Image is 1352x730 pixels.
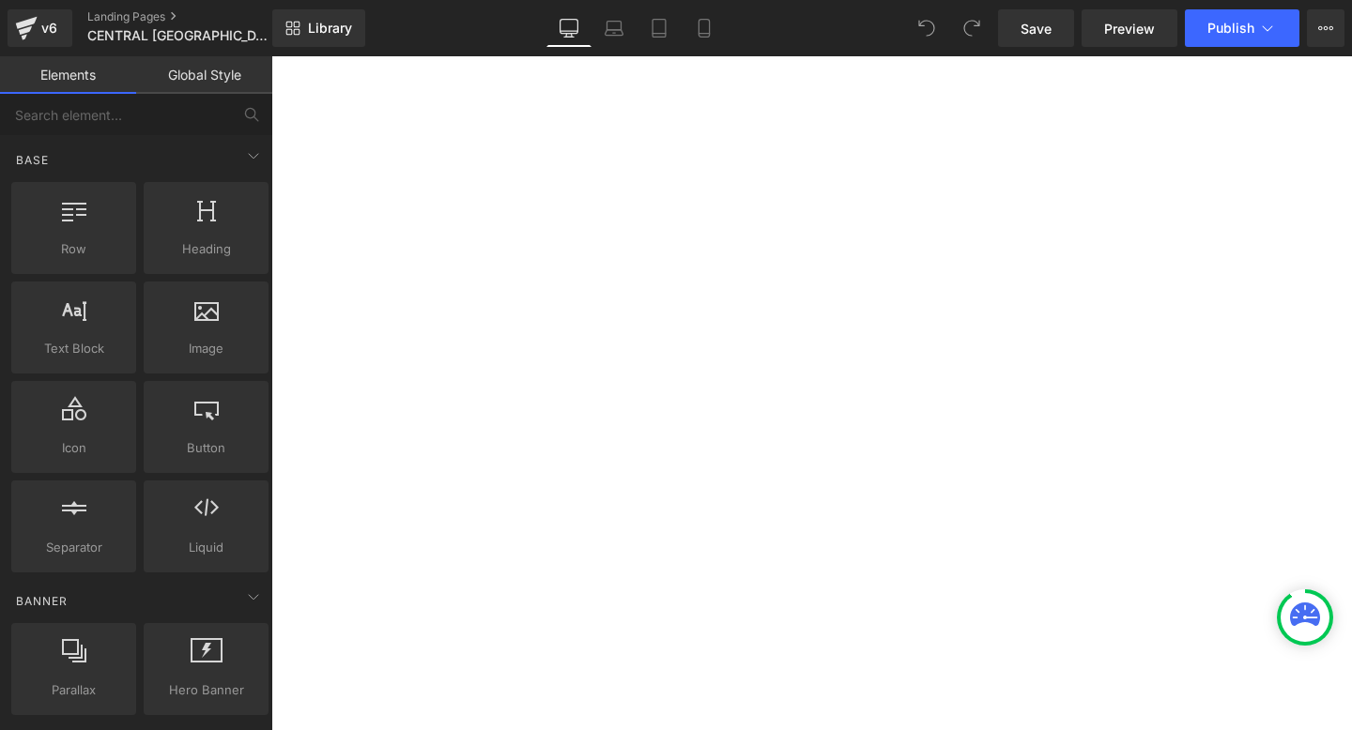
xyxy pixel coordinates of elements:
[149,239,263,259] span: Heading
[1207,21,1254,36] span: Publish
[1307,9,1344,47] button: More
[591,9,637,47] a: Laptop
[308,20,352,37] span: Library
[908,9,945,47] button: Undo
[17,680,131,700] span: Parallax
[1082,9,1177,47] a: Preview
[136,56,272,94] a: Global Style
[1185,9,1299,47] button: Publish
[1104,19,1155,38] span: Preview
[87,9,303,24] a: Landing Pages
[149,339,263,358] span: Image
[953,9,991,47] button: Redo
[149,438,263,458] span: Button
[17,239,131,259] span: Row
[14,151,51,169] span: Base
[637,9,682,47] a: Tablet
[17,339,131,358] span: Text Block
[17,438,131,458] span: Icon
[149,538,263,557] span: Liquid
[8,9,72,47] a: v6
[272,9,365,47] a: New Library
[682,9,727,47] a: Mobile
[38,16,61,40] div: v6
[87,28,268,43] span: CENTRAL [GEOGRAPHIC_DATA]
[149,680,263,700] span: Hero Banner
[546,9,591,47] a: Desktop
[1021,19,1052,38] span: Save
[17,538,131,557] span: Separator
[14,592,69,610] span: Banner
